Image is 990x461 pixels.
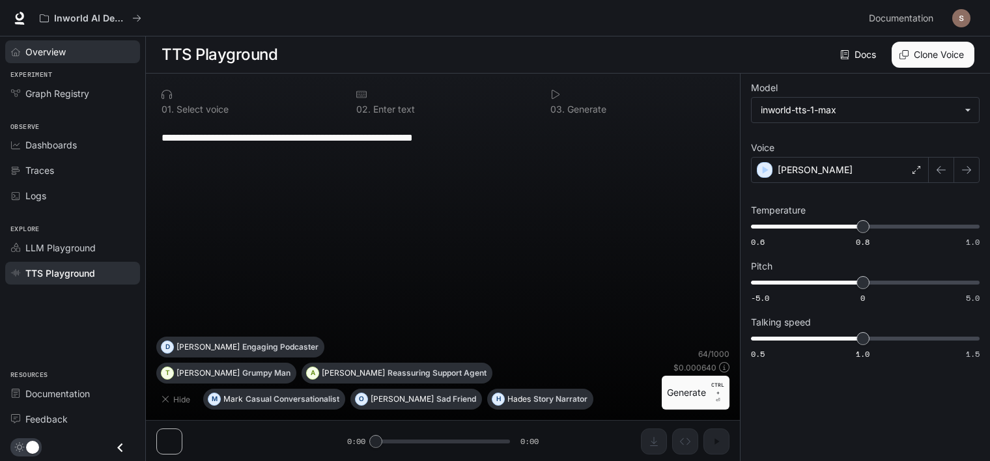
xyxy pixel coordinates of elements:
button: T[PERSON_NAME]Grumpy Man [156,363,296,384]
div: T [162,363,173,384]
p: [PERSON_NAME] [371,395,434,403]
p: $ 0.000640 [673,362,716,373]
span: 1.0 [856,348,870,359]
p: [PERSON_NAME] [322,369,385,377]
p: CTRL + [711,381,724,397]
p: Reassuring Support Agent [388,369,487,377]
button: O[PERSON_NAME]Sad Friend [350,389,482,410]
p: Model [751,83,778,92]
span: LLM Playground [25,241,96,255]
button: GenerateCTRL +⏎ [662,376,729,410]
p: Casual Conversationalist [246,395,339,403]
p: 0 3 . [550,105,565,114]
span: 1.0 [966,236,980,247]
img: User avatar [952,9,970,27]
button: A[PERSON_NAME]Reassuring Support Agent [302,363,492,384]
span: Feedback [25,412,68,426]
p: 0 2 . [356,105,371,114]
a: Graph Registry [5,82,140,105]
p: Generate [565,105,606,114]
p: [PERSON_NAME] [177,343,240,351]
div: D [162,337,173,357]
p: Sad Friend [436,395,476,403]
button: MMarkCasual Conversationalist [203,389,345,410]
p: Select voice [174,105,229,114]
span: Graph Registry [25,87,89,100]
button: HHadesStory Narrator [487,389,593,410]
span: Dashboards [25,138,77,152]
div: A [307,363,318,384]
p: Hades [507,395,531,403]
div: O [356,389,367,410]
button: All workspaces [34,5,147,31]
p: ⏎ [711,381,724,404]
p: Voice [751,143,774,152]
span: 0.8 [856,236,870,247]
a: Documentation [5,382,140,405]
p: Temperature [751,206,806,215]
a: Dashboards [5,133,140,156]
span: 0 [860,292,865,303]
button: D[PERSON_NAME]Engaging Podcaster [156,337,324,357]
h1: TTS Playground [162,42,277,68]
span: Documentation [869,10,933,27]
span: Documentation [25,387,90,400]
a: TTS Playground [5,262,140,285]
span: 5.0 [966,292,980,303]
p: 64 / 1000 [698,348,729,359]
div: M [208,389,220,410]
p: 0 1 . [162,105,174,114]
button: Clone Voice [892,42,974,68]
a: Feedback [5,408,140,430]
a: Logs [5,184,140,207]
button: Hide [156,389,198,410]
span: 0.6 [751,236,765,247]
div: inworld-tts-1-max [752,98,979,122]
div: H [492,389,504,410]
p: [PERSON_NAME] [778,163,853,176]
p: Enter text [371,105,415,114]
span: Traces [25,163,54,177]
p: Talking speed [751,318,811,327]
button: User avatar [948,5,974,31]
a: Overview [5,40,140,63]
span: Dark mode toggle [26,440,39,454]
span: TTS Playground [25,266,95,280]
p: Story Narrator [533,395,587,403]
span: 1.5 [966,348,980,359]
a: Documentation [864,5,943,31]
p: Mark [223,395,243,403]
p: Grumpy Man [242,369,290,377]
p: Inworld AI Demos [54,13,127,24]
div: inworld-tts-1-max [761,104,958,117]
button: Close drawer [106,434,135,461]
span: 0.5 [751,348,765,359]
span: Overview [25,45,66,59]
a: Docs [838,42,881,68]
span: -5.0 [751,292,769,303]
span: Logs [25,189,46,203]
a: LLM Playground [5,236,140,259]
p: [PERSON_NAME] [177,369,240,377]
p: Engaging Podcaster [242,343,318,351]
p: Pitch [751,262,772,271]
a: Traces [5,159,140,182]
